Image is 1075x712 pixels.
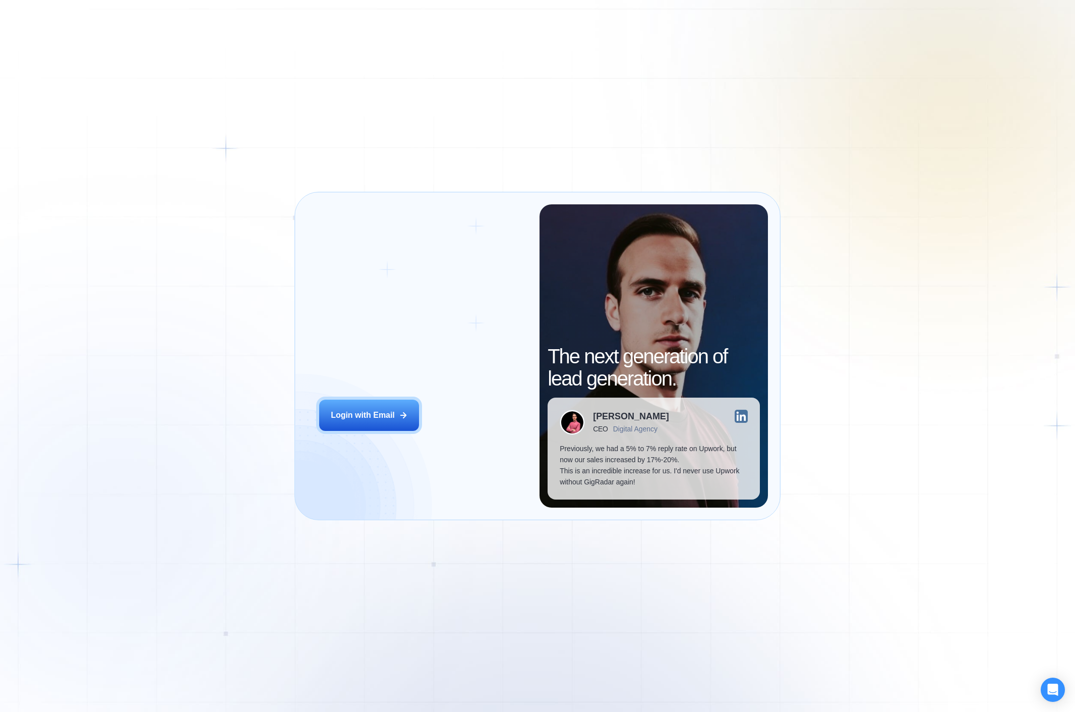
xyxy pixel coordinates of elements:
[548,345,759,390] h2: The next generation of lead generation.
[1041,678,1065,702] div: Open Intercom Messenger
[319,400,419,431] button: Login with Email
[560,443,747,487] p: Previously, we had a 5% to 7% reply rate on Upwork, but now our sales increased by 17%-20%. This ...
[613,425,658,433] div: Digital Agency
[593,425,608,433] div: CEO
[593,412,669,421] div: [PERSON_NAME]
[331,410,395,421] div: Login with Email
